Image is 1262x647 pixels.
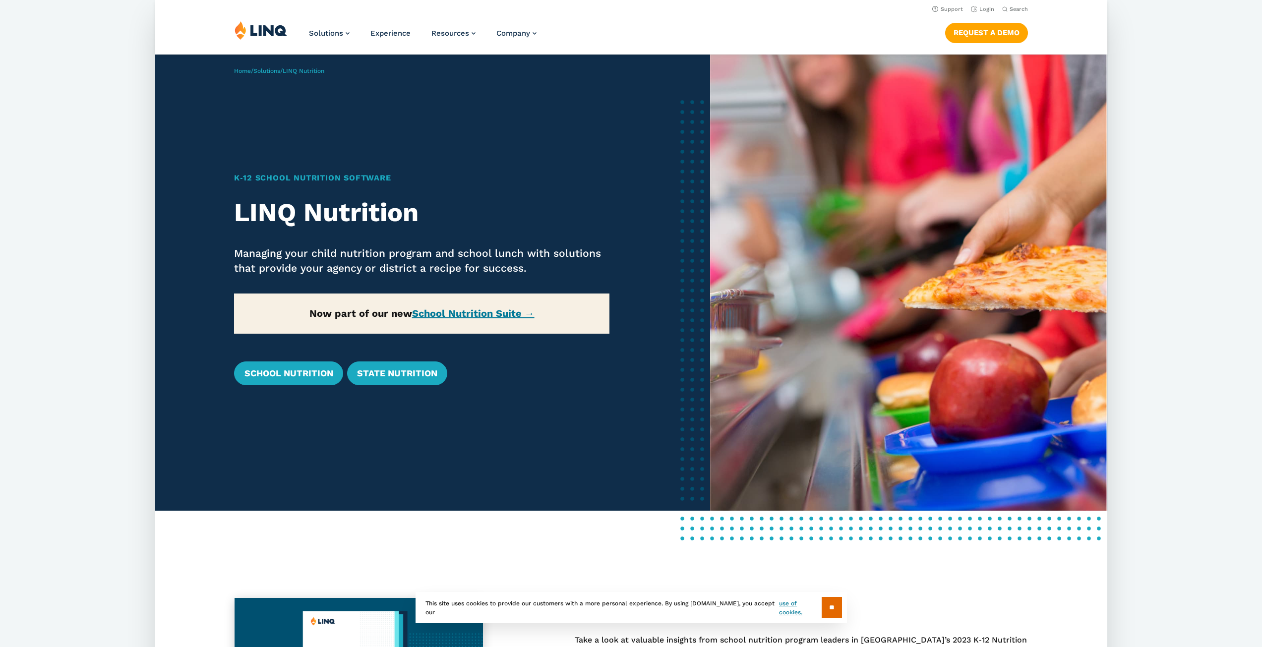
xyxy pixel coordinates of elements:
img: Nutrition Overview Banner [710,55,1107,511]
span: Company [496,29,530,38]
nav: Primary Navigation [309,21,537,54]
a: Support [932,6,962,12]
a: Home [234,67,251,74]
img: LINQ | K‑12 Software [235,21,287,40]
a: Solutions [309,29,350,38]
a: Company [496,29,537,38]
span: / / [234,67,324,74]
span: Resources [431,29,469,38]
span: Solutions [309,29,343,38]
strong: Now part of our new [309,307,535,319]
span: LINQ Nutrition [283,67,324,74]
p: Managing your child nutrition program and school lunch with solutions that provide your agency or... [234,246,609,276]
a: Request a Demo [945,23,1027,43]
a: School Nutrition Suite → [412,307,535,319]
nav: Button Navigation [945,21,1027,43]
a: Resources [431,29,476,38]
button: Open Search Bar [1002,5,1027,13]
a: use of cookies. [779,599,821,617]
a: Login [970,6,994,12]
a: State Nutrition [347,361,447,385]
nav: Utility Navigation [155,3,1107,14]
span: Search [1009,6,1027,12]
a: Solutions [253,67,280,74]
a: School Nutrition [234,361,343,385]
h1: K‑12 School Nutrition Software [234,172,609,184]
div: This site uses cookies to provide our customers with a more personal experience. By using [DOMAIN... [416,592,847,623]
strong: LINQ Nutrition [234,197,419,228]
a: Experience [370,29,411,38]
